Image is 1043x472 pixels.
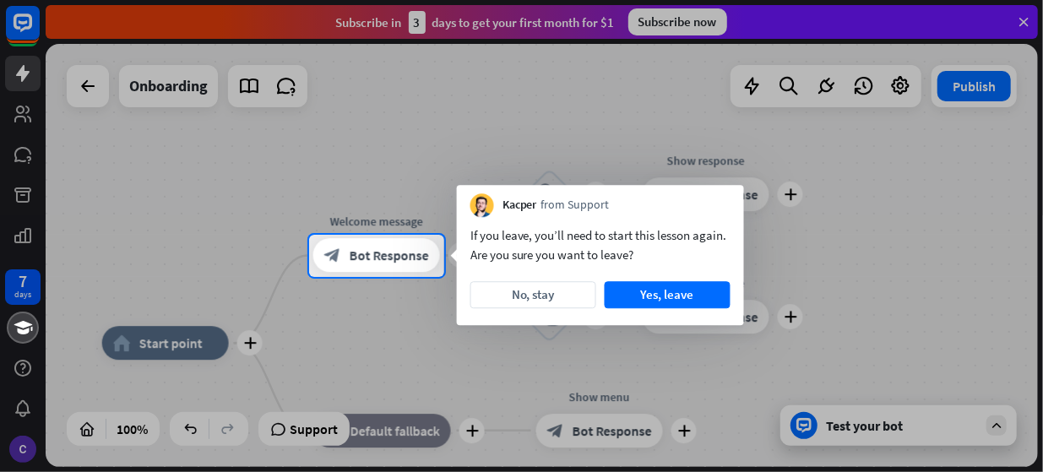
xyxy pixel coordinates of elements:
i: block_bot_response [324,247,341,264]
div: If you leave, you’ll need to start this lesson again. Are you sure you want to leave? [470,225,731,264]
button: No, stay [470,281,596,308]
button: Yes, leave [605,281,731,308]
button: Open LiveChat chat widget [14,7,64,57]
span: Bot Response [350,247,429,264]
span: Kacper [502,198,537,214]
span: from Support [541,198,610,214]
